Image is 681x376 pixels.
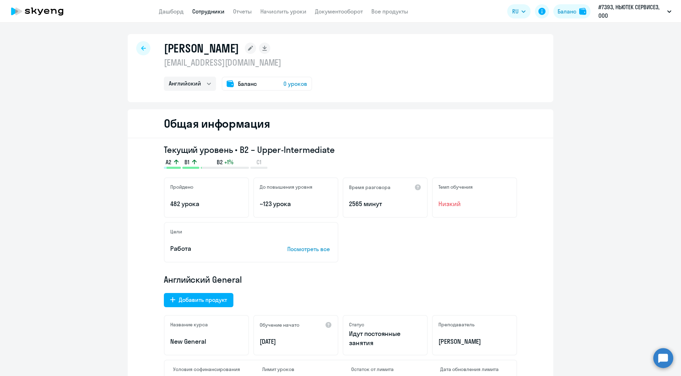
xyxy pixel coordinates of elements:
[179,295,227,304] div: Добавить продукт
[579,8,586,15] img: balance
[260,337,332,346] p: [DATE]
[349,199,421,209] p: 2565 минут
[260,184,312,190] h5: До повышения уровня
[349,184,391,190] h5: Время разговора
[438,337,511,346] p: [PERSON_NAME]
[260,8,306,15] a: Начислить уроки
[170,199,243,209] p: 482 урока
[283,79,307,88] span: 0 уроков
[238,79,257,88] span: Баланс
[558,7,576,16] div: Баланс
[598,3,664,20] p: #7393, НЬЮТЕК СЕРВИСЕЗ, ООО
[595,3,675,20] button: #7393, НЬЮТЕК СЕРВИСЕЗ, ООО
[170,228,182,235] h5: Цели
[349,321,364,328] h5: Статус
[166,158,171,166] span: A2
[164,116,270,131] h2: Общая информация
[512,7,519,16] span: RU
[164,144,517,155] h3: Текущий уровень • B2 – Upper-Intermediate
[438,321,475,328] h5: Преподаватель
[173,366,241,372] h4: Условия софинансирования
[233,8,252,15] a: Отчеты
[170,337,243,346] p: New General
[217,158,223,166] span: B2
[262,366,330,372] h4: Лимит уроков
[351,366,419,372] h4: Остаток от лимита
[159,8,184,15] a: Дашборд
[349,329,421,348] p: Идут постоянные занятия
[164,274,242,285] span: Английский General
[315,8,363,15] a: Документооборот
[164,57,312,68] p: [EMAIL_ADDRESS][DOMAIN_NAME]
[287,245,332,253] p: Посмотреть все
[440,366,508,372] h4: Дата обновления лимита
[170,184,193,190] h5: Пройдено
[170,321,208,328] h5: Название курса
[260,322,299,328] h5: Обучение начато
[170,244,265,253] p: Работа
[256,158,261,166] span: C1
[184,158,189,166] span: B1
[553,4,591,18] button: Балансbalance
[260,199,332,209] p: ~123 урока
[507,4,531,18] button: RU
[438,199,511,209] span: Низкий
[224,158,233,166] span: +1%
[164,41,239,55] h1: [PERSON_NAME]
[164,293,233,307] button: Добавить продукт
[192,8,225,15] a: Сотрудники
[371,8,408,15] a: Все продукты
[438,184,473,190] h5: Темп обучения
